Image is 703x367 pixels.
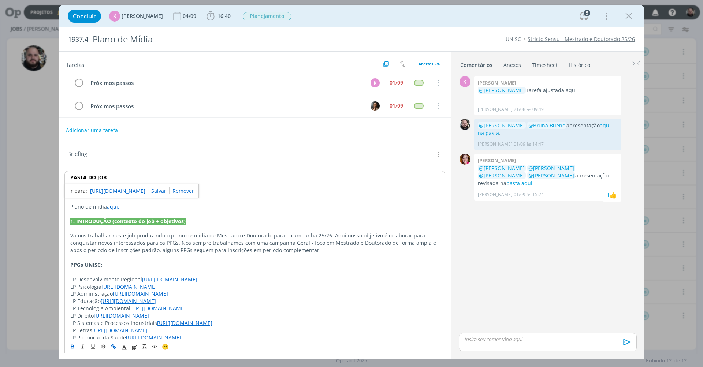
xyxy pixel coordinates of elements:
span: Abertas 2/6 [419,61,440,67]
span: Cor do Texto [119,342,129,351]
a: Comentários [460,58,493,69]
button: Concluir [68,10,101,23]
span: 01/09 às 14:47 [514,141,544,147]
div: Anexos [503,61,521,69]
span: 16:40 [217,12,231,19]
a: aqui na pasta [478,122,611,136]
span: @[PERSON_NAME] [528,165,574,172]
a: [URL][DOMAIN_NAME] [126,334,181,341]
span: Planejamento [243,12,291,20]
button: K [369,77,380,88]
p: [PERSON_NAME] [478,106,512,113]
div: dialog [59,5,644,359]
img: B [371,101,380,111]
span: [PERSON_NAME] [122,14,163,19]
a: Histórico [568,58,591,69]
div: 04/09 [183,14,198,19]
p: LP Administração [70,290,439,297]
div: K [371,78,380,87]
p: Tarefa ajustada aqui [478,87,618,94]
a: Timesheet [532,58,558,69]
div: Giovani Souza [610,191,617,199]
a: [URL][DOMAIN_NAME] [90,186,145,196]
a: [URL][DOMAIN_NAME] [142,276,197,283]
span: 21/08 às 09:49 [514,106,544,113]
p: apresentação . [478,122,618,137]
p: LP Letras [70,327,439,334]
span: @Bruna Bueno [528,122,565,129]
a: PASTA DO JOB [70,174,107,181]
b: [PERSON_NAME] [478,157,516,164]
b: [PERSON_NAME] [478,79,516,86]
span: @[PERSON_NAME] [479,165,525,172]
img: G [460,119,470,130]
p: apresentação revisada na . [478,165,618,187]
span: Briefing [67,150,87,159]
p: LP Psicologia [70,283,439,291]
div: K [109,11,120,22]
a: [URL][DOMAIN_NAME] [113,290,168,297]
a: aqui. [107,203,119,210]
a: [URL][DOMAIN_NAME] [101,297,156,304]
p: LP Desenvolvimento Regional [70,276,439,283]
span: @[PERSON_NAME] [479,122,525,129]
a: Stricto Sensu - Mestrado e Doutorado 25/26 [528,35,635,42]
div: Plano de Mídia [90,30,396,48]
p: [PERSON_NAME] [478,191,512,198]
strong: 1. INTRODUÇÃO (contexto do job + objetivos) [70,218,186,225]
span: Tarefas [66,60,84,68]
div: 01/09 [390,80,403,85]
p: Vamos trabalhar neste job produzindo o plano de mídia de Mestrado e Doutorado para a campanha 25/... [70,232,439,254]
div: Próximos passos [87,102,364,111]
a: [URL][DOMAIN_NAME] [92,327,148,334]
img: B [460,154,470,165]
p: LP Tecnologia Ambiental [70,305,439,312]
button: Adicionar uma tarefa [66,124,118,137]
span: 1937.4 [68,35,88,44]
a: UNISC [506,35,521,42]
button: 16:40 [205,10,233,22]
div: 1 [607,191,610,199]
span: 01/09 às 15:24 [514,191,544,198]
p: LP Educação [70,297,439,305]
p: LP Promoção da Saúde [70,334,439,341]
a: [URL][DOMAIN_NAME] [101,283,157,290]
img: arrow-down-up.svg [400,61,405,67]
span: 🙂 [162,343,169,350]
a: [URL][DOMAIN_NAME] [157,319,212,326]
div: K [460,76,470,87]
p: Plano de mídia [70,203,439,210]
a: pasta aqui [506,180,532,187]
p: LP Direito [70,312,439,319]
p: LP Sistemas e Processos Industriais [70,319,439,327]
button: 🙂 [160,342,170,351]
span: Concluir [73,13,96,19]
span: @[PERSON_NAME] [479,172,525,179]
span: Cor de Fundo [129,342,140,351]
button: 5 [578,10,590,22]
strong: PPGs UNISC: [70,261,102,268]
button: Planejamento [242,12,292,21]
div: 5 [584,10,590,16]
button: B [369,100,380,111]
div: 01/09 [390,103,403,108]
a: [URL][DOMAIN_NAME] [94,312,149,319]
a: [URL][DOMAIN_NAME] [130,305,186,312]
span: @[PERSON_NAME] [528,172,574,179]
p: [PERSON_NAME] [478,141,512,147]
button: K[PERSON_NAME] [109,11,163,22]
div: Próximos passos [87,78,364,87]
span: @[PERSON_NAME] [479,87,525,94]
